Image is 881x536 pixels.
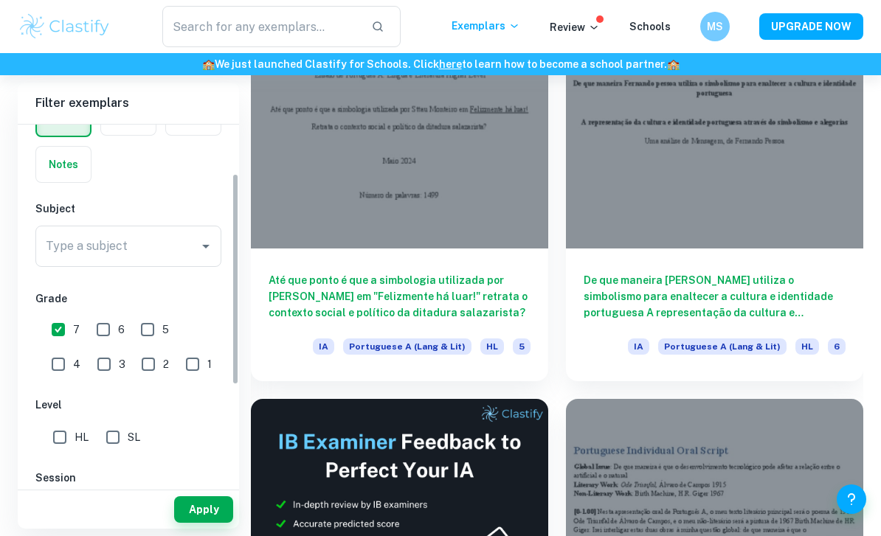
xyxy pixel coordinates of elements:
span: 5 [162,321,169,338]
span: 🏫 [667,58,680,70]
span: IA [313,338,334,355]
button: Apply [174,496,233,523]
span: IA [628,338,649,355]
h6: Grade [35,290,221,307]
a: Schools [629,21,671,32]
span: 🏫 [202,58,215,70]
span: HL [75,429,89,445]
span: HL [795,338,819,355]
h6: Filter exemplars [18,83,239,124]
span: 6 [828,338,846,355]
h6: We just launched Clastify for Schools. Click to learn how to become a school partner. [3,56,878,72]
span: 3 [119,356,125,372]
h6: De que maneira [PERSON_NAME] utiliza o simbolismo para enaltecer a cultura e identidade portugues... [584,272,846,321]
a: De que maneira [PERSON_NAME] utiliza o simbolismo para enaltecer a cultura e identidade portugues... [566,26,863,381]
button: Open [196,236,216,257]
a: Até que ponto é que a simbologia utilizada por [PERSON_NAME] em "Felizmente há luar!" retrata o c... [251,26,548,381]
button: MS [700,12,730,41]
h6: Level [35,397,221,413]
p: Exemplars [452,18,520,34]
h6: Session [35,470,221,486]
button: Notes [36,147,91,182]
a: here [439,58,462,70]
img: Clastify logo [18,12,111,41]
span: SL [128,429,140,445]
button: Help and Feedback [837,484,866,514]
span: Portuguese A (Lang & Lit) [658,338,787,355]
span: 4 [73,356,80,372]
h6: Até que ponto é que a simbologia utilizada por [PERSON_NAME] em "Felizmente há luar!" retrata o c... [269,272,531,321]
p: Review [550,19,600,35]
span: Portuguese A (Lang & Lit) [343,338,471,355]
span: 6 [118,321,125,338]
h6: Subject [35,201,221,217]
span: HL [480,338,504,355]
button: UPGRADE NOW [759,13,863,40]
span: 2 [163,356,169,372]
span: 7 [73,321,80,338]
h6: MS [707,18,724,35]
span: 1 [207,356,212,372]
span: 5 [513,338,531,355]
input: Search for any exemplars... [162,6,359,47]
